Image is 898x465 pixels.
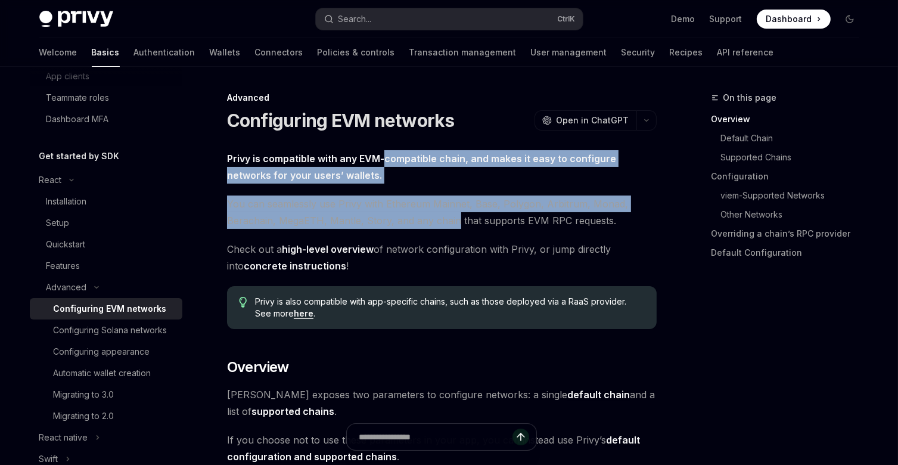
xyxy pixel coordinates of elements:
[30,255,182,277] a: Features
[766,13,812,25] span: Dashboard
[39,430,88,445] div: React native
[338,12,372,26] div: Search...
[531,38,607,67] a: User management
[30,234,182,255] a: Quickstart
[567,389,630,401] a: default chain
[30,212,182,234] a: Setup
[535,110,636,131] button: Open in ChatGPT
[723,91,777,105] span: On this page
[39,149,120,163] h5: Get started by SDK
[30,427,182,448] button: Toggle React native section
[711,129,869,148] a: Default Chain
[227,241,657,274] span: Check out a of network configuration with Privy, or jump directly into !
[710,13,742,25] a: Support
[46,91,110,105] div: Teammate roles
[46,280,87,294] div: Advanced
[840,10,859,29] button: Toggle dark mode
[30,384,182,405] a: Migrating to 3.0
[30,341,182,362] a: Configuring appearance
[30,108,182,130] a: Dashboard MFA
[54,302,167,316] div: Configuring EVM networks
[30,277,182,298] button: Toggle Advanced section
[711,148,869,167] a: Supported Chains
[711,243,869,262] a: Default Configuration
[567,389,630,401] strong: default chain
[672,13,695,25] a: Demo
[227,386,657,420] span: [PERSON_NAME] exposes two parameters to configure networks: a single and a list of .
[711,167,869,186] a: Configuration
[30,298,182,320] a: Configuring EVM networks
[46,194,87,209] div: Installation
[318,38,395,67] a: Policies & controls
[294,308,313,319] a: here
[244,260,346,272] a: concrete instructions
[227,358,289,377] span: Overview
[512,429,529,445] button: Send message
[227,153,616,181] strong: Privy is compatible with any EVM-compatible chain, and makes it easy to configure networks for yo...
[54,366,151,380] div: Automatic wallet creation
[717,38,774,67] a: API reference
[227,92,657,104] div: Advanced
[251,405,334,418] a: supported chains
[39,173,62,187] div: React
[558,14,576,24] span: Ctrl K
[39,38,77,67] a: Welcome
[46,216,70,230] div: Setup
[227,110,455,131] h1: Configuring EVM networks
[30,405,182,427] a: Migrating to 2.0
[255,296,644,320] span: Privy is also compatible with app-specific chains, such as those deployed via a RaaS provider. Se...
[54,345,150,359] div: Configuring appearance
[409,38,517,67] a: Transaction management
[757,10,831,29] a: Dashboard
[46,259,80,273] div: Features
[39,11,113,27] img: dark logo
[255,38,303,67] a: Connectors
[134,38,195,67] a: Authentication
[557,114,629,126] span: Open in ChatGPT
[711,110,869,129] a: Overview
[30,362,182,384] a: Automatic wallet creation
[54,409,114,423] div: Migrating to 2.0
[711,224,869,243] a: Overriding a chain’s RPC provider
[239,297,247,308] svg: Tip
[227,196,657,229] span: You can seamlessly use Privy with Ethereum Mainnet, Base, Polygon, Arbitrum, Monad, Berachain, Me...
[54,323,167,337] div: Configuring Solana networks
[711,186,869,205] a: viem-Supported Networks
[46,237,86,252] div: Quickstart
[711,205,869,224] a: Other Networks
[30,87,182,108] a: Teammate roles
[92,38,120,67] a: Basics
[210,38,241,67] a: Wallets
[622,38,655,67] a: Security
[670,38,703,67] a: Recipes
[30,169,182,191] button: Toggle React section
[54,387,114,402] div: Migrating to 3.0
[359,424,512,450] input: Ask a question...
[30,191,182,212] a: Installation
[316,8,583,30] button: Open search
[46,112,109,126] div: Dashboard MFA
[30,320,182,341] a: Configuring Solana networks
[282,243,374,256] a: high-level overview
